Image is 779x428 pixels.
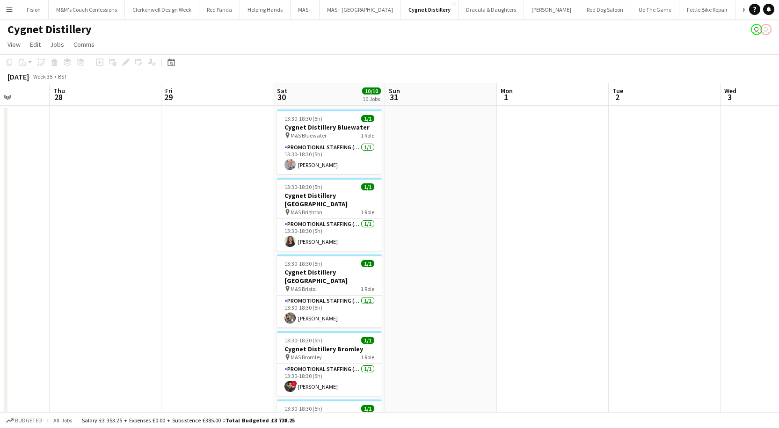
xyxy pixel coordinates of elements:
[7,72,29,81] div: [DATE]
[46,38,68,51] a: Jobs
[58,73,67,80] div: BST
[277,142,382,174] app-card-role: Promotional Staffing (Brand Ambassadors)1/113:30-18:30 (5h)[PERSON_NAME]
[361,209,374,216] span: 1 Role
[361,337,374,344] span: 1/1
[53,87,65,95] span: Thu
[361,260,374,267] span: 1/1
[362,87,381,94] span: 10/10
[524,0,579,19] button: [PERSON_NAME]
[19,0,49,19] button: Fision
[291,209,322,216] span: M&S Brighton
[724,87,736,95] span: Wed
[277,268,382,285] h3: Cygnet Distillery [GEOGRAPHIC_DATA]
[277,345,382,353] h3: Cygnet Distillery Bromley
[226,417,295,424] span: Total Budgeted £3 738.25
[361,354,374,361] span: 1 Role
[164,92,173,102] span: 29
[277,364,382,396] app-card-role: Promotional Staffing (Brand Ambassadors)1/113:30-18:30 (5h)![PERSON_NAME]
[631,0,679,19] button: Up The Game
[401,0,459,19] button: Cygnet Distillery
[291,132,327,139] span: M&S Bluewater
[284,337,322,344] span: 13:30-18:30 (5h)
[277,178,382,251] app-job-card: 13:30-18:30 (5h)1/1Cygnet Distillery [GEOGRAPHIC_DATA] M&S Brighton1 RolePromotional Staffing (Br...
[361,132,374,139] span: 1 Role
[284,115,322,122] span: 13:30-18:30 (5h)
[277,123,382,131] h3: Cygnet Distillery Bluewater
[760,24,772,35] app-user-avatar: Ellie Allen
[4,38,24,51] a: View
[361,115,374,122] span: 1/1
[751,24,762,35] app-user-avatar: Nina Mackay
[389,87,400,95] span: Sun
[277,254,382,327] app-job-card: 13:30-18:30 (5h)1/1Cygnet Distillery [GEOGRAPHIC_DATA] M&S Bristol1 RolePromotional Staffing (Bra...
[361,183,374,190] span: 1/1
[82,417,295,424] div: Salary £3 353.25 + Expenses £0.00 + Subsistence £385.00 =
[277,109,382,174] app-job-card: 13:30-18:30 (5h)1/1Cygnet Distillery Bluewater M&S Bluewater1 RolePromotional Staffing (Brand Amb...
[284,183,322,190] span: 13:30-18:30 (5h)
[26,38,44,51] a: Edit
[49,0,125,19] button: M&M's Couch Confessions
[387,92,400,102] span: 31
[240,0,291,19] button: Helping Hands
[291,0,320,19] button: MAS+
[291,285,317,292] span: M&S Bristol
[277,219,382,251] app-card-role: Promotional Staffing (Brand Ambassadors)1/113:30-18:30 (5h)[PERSON_NAME]
[125,0,199,19] button: Clerkenwell Design Week
[50,40,64,49] span: Jobs
[291,381,297,386] span: !
[723,92,736,102] span: 3
[7,40,21,49] span: View
[30,40,41,49] span: Edit
[735,0,779,19] button: MyEdSpace
[70,38,98,51] a: Comms
[52,92,65,102] span: 28
[611,92,623,102] span: 2
[199,0,240,19] button: Red Panda
[277,331,382,396] app-job-card: 13:30-18:30 (5h)1/1Cygnet Distillery Bromley M&S Bromley1 RolePromotional Staffing (Brand Ambassa...
[277,87,287,95] span: Sat
[501,87,513,95] span: Mon
[361,405,374,412] span: 1/1
[276,92,287,102] span: 30
[284,405,322,412] span: 13:30-18:30 (5h)
[165,87,173,95] span: Fri
[31,73,54,80] span: Week 35
[277,191,382,208] h3: Cygnet Distillery [GEOGRAPHIC_DATA]
[15,417,42,424] span: Budgeted
[51,417,74,424] span: All jobs
[579,0,631,19] button: Red Dog Saloon
[73,40,95,49] span: Comms
[277,296,382,327] app-card-role: Promotional Staffing (Brand Ambassadors)1/113:30-18:30 (5h)[PERSON_NAME]
[291,354,322,361] span: M&S Bromley
[361,285,374,292] span: 1 Role
[612,87,623,95] span: Tue
[7,22,92,36] h1: Cygnet Distillery
[363,95,380,102] div: 10 Jobs
[459,0,524,19] button: Dracula & Daughters
[499,92,513,102] span: 1
[284,260,322,267] span: 13:30-18:30 (5h)
[320,0,401,19] button: MAS+ [GEOGRAPHIC_DATA]
[5,415,44,426] button: Budgeted
[679,0,735,19] button: Fettle Bike Repair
